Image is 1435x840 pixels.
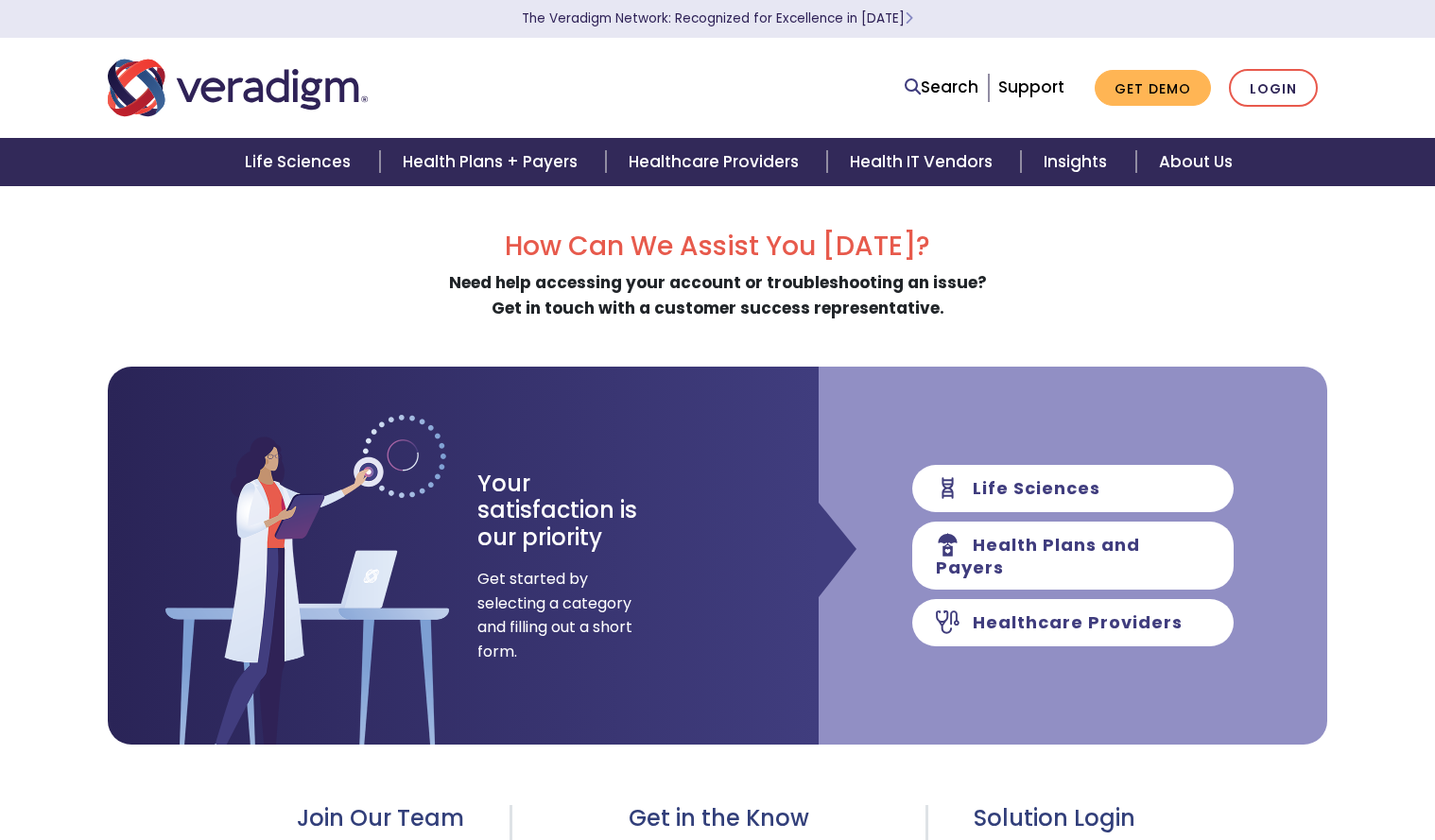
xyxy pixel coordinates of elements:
[477,471,671,552] h3: Your satisfaction is our priority
[905,9,913,27] span: Learn More
[477,567,633,663] span: Get started by selecting a category and filling out a short form.
[1136,138,1255,186] a: About Us
[522,9,913,27] a: The Veradigm Network: Recognized for Excellence in [DATE]Learn More
[108,231,1327,263] h2: How Can We Assist You [DATE]?
[1021,138,1135,186] a: Insights
[1229,69,1318,108] a: Login
[905,75,978,100] a: Search
[1095,70,1211,107] a: Get Demo
[558,805,880,832] h3: Get in the Know
[108,805,464,832] h3: Join Our Team
[108,57,368,119] img: Veradigm logo
[380,138,606,186] a: Health Plans + Payers
[606,138,827,186] a: Healthcare Providers
[998,76,1064,98] a: Support
[827,138,1021,186] a: Health IT Vendors
[449,271,987,319] strong: Need help accessing your account or troubleshooting an issue? Get in touch with a customer succes...
[974,805,1327,832] h3: Solution Login
[222,138,379,186] a: Life Sciences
